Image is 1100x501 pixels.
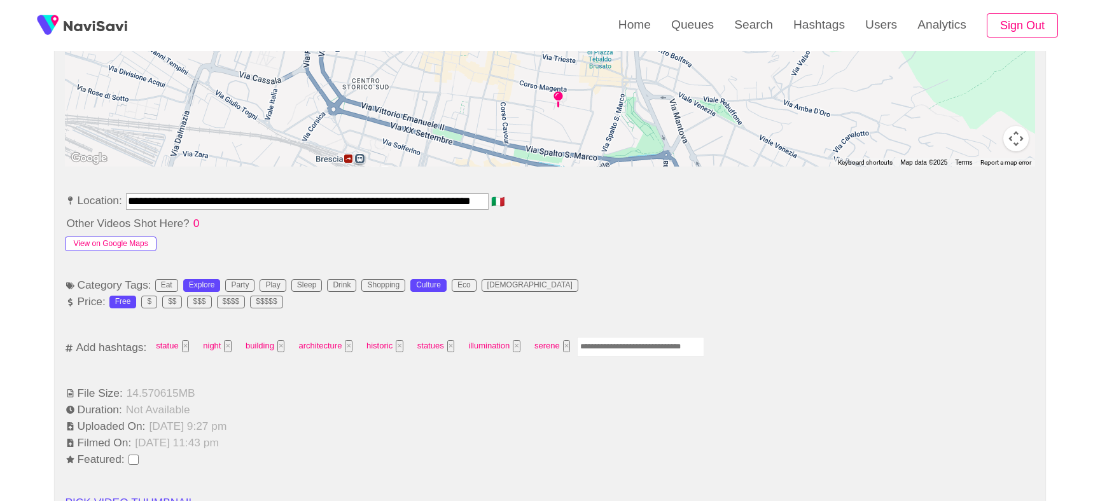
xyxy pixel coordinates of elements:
div: Culture [416,281,441,290]
span: Category Tags: [65,279,152,292]
input: Enter tag here and press return [577,337,704,357]
div: [DEMOGRAPHIC_DATA] [487,281,573,290]
div: $ [147,298,151,306]
div: $$ [168,298,176,306]
span: 0 [192,217,201,230]
a: Terms (opens in new tab) [955,159,972,166]
span: statue [152,336,193,356]
button: Map camera controls [1003,126,1029,151]
span: building [242,336,288,356]
button: Tag at index 2 with value 2497 focussed. Press backspace to remove [277,340,285,352]
button: Tag at index 1 with value 2837 focussed. Press backspace to remove [224,340,232,352]
button: Keyboard shortcuts [838,158,893,167]
div: Play [265,281,280,290]
img: fireSpot [32,10,64,41]
span: 14.570615 MB [125,387,197,400]
a: Report a map error [980,159,1031,166]
div: $$$$ [223,298,240,306]
span: File Size: [65,387,123,400]
button: Sign Out [987,13,1058,38]
button: Tag at index 4 with value 2444 focussed. Press backspace to remove [396,340,403,352]
span: Duration: [65,404,123,416]
span: Map data ©2025 [900,159,947,166]
button: Tag at index 6 with value 9076 focussed. Press backspace to remove [513,340,520,352]
span: [DATE] 9:27 pm [148,420,228,433]
span: night [199,336,235,356]
div: $$$ [193,298,205,306]
span: Add hashtags: [74,341,148,354]
img: fireSpot [64,19,127,32]
div: Drink [333,281,351,290]
span: illumination [464,336,524,356]
button: Tag at index 3 with value 2391 focussed. Press backspace to remove [345,340,352,352]
span: Price: [65,296,106,308]
div: Eco [457,281,471,290]
button: Tag at index 7 with value 2289 focussed. Press backspace to remove [563,340,571,352]
span: Uploaded On: [65,420,146,433]
span: historic [363,336,407,356]
span: serene [531,336,574,356]
button: Tag at index 5 with value 3453 focussed. Press backspace to remove [447,340,455,352]
span: Other Videos Shot Here? [65,217,190,230]
div: Explore [189,281,215,290]
span: Featured: [65,453,125,466]
span: Location: [65,195,123,207]
a: Open this area in Google Maps (opens a new window) [68,150,110,167]
div: Party [231,281,249,290]
span: 🇮🇹 [490,196,506,207]
a: View on Google Maps [65,236,156,249]
span: Not Available [125,404,191,416]
div: Free [115,298,131,306]
span: architecture [295,336,356,356]
button: View on Google Maps [65,237,156,252]
div: Sleep [297,281,317,290]
div: Shopping [367,281,400,290]
span: statues [414,336,459,356]
div: Eat [161,281,172,290]
span: Filmed On: [65,437,132,450]
img: Google [68,150,110,167]
button: Tag at index 0 with value 862 focussed. Press backspace to remove [182,340,190,352]
div: $$$$$ [256,298,277,306]
span: [DATE] 11:43 pm [134,437,220,450]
